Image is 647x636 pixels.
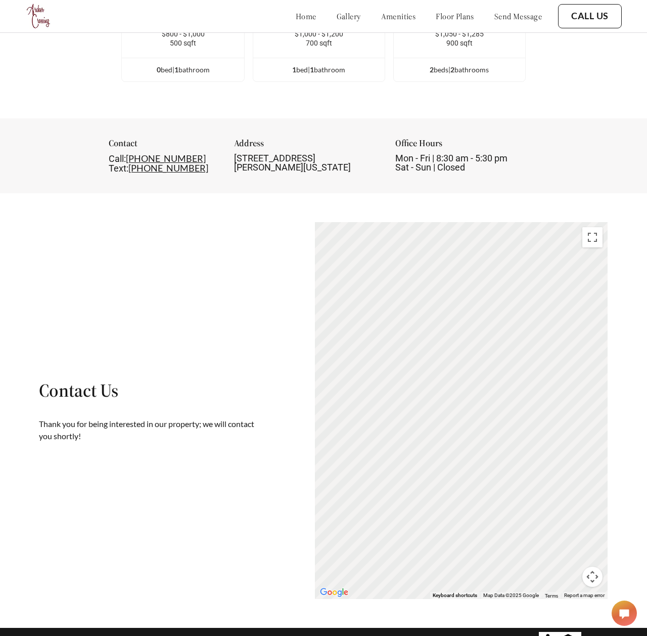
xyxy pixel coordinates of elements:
span: 1 [310,65,314,74]
img: Company logo [25,3,53,30]
span: 2 [450,65,454,74]
span: $1,050 - $1,285 [435,30,484,38]
a: Report a map error [564,592,605,598]
a: send message [494,11,542,21]
button: Toggle fullscreen view [582,227,603,247]
span: 500 sqft [170,39,196,47]
h1: Contact Us [39,379,268,402]
a: Call Us [571,11,609,22]
div: Contact [109,139,216,154]
span: Text: [109,163,128,174]
button: Map camera controls [582,567,603,587]
div: bed | bathroom [253,64,385,75]
div: [STREET_ADDRESS][PERSON_NAME][US_STATE] [234,154,378,172]
img: Google [317,586,351,599]
p: Thank you for being interested in our property; we will contact you shortly! [39,418,268,442]
div: Mon - Fri | 8:30 am - 5:30 pm [395,154,539,172]
span: 1 [174,65,178,74]
span: Sat - Sun | Closed [395,162,465,173]
a: floor plans [436,11,474,21]
span: 1 [292,65,296,74]
button: Call Us [558,4,622,28]
a: [PHONE_NUMBER] [128,162,208,174]
span: Map Data ©2025 Google [483,592,539,598]
span: $1,000 - $1,200 [295,30,343,38]
div: bed s | bathroom s [394,64,525,75]
a: gallery [337,11,361,21]
span: 900 sqft [446,39,473,47]
span: $800 - $1,000 [162,30,205,38]
span: 700 sqft [306,39,332,47]
div: bed | bathroom [122,64,244,75]
div: Office Hours [395,139,539,154]
button: Keyboard shortcuts [433,592,477,599]
a: Open this area in Google Maps (opens a new window) [317,586,351,599]
a: home [296,11,316,21]
span: Call: [109,153,126,164]
a: [PHONE_NUMBER] [126,153,206,164]
span: 0 [157,65,161,74]
div: Address [234,139,378,154]
a: amenities [381,11,416,21]
span: 2 [430,65,434,74]
a: Terms (opens in new tab) [545,592,558,599]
